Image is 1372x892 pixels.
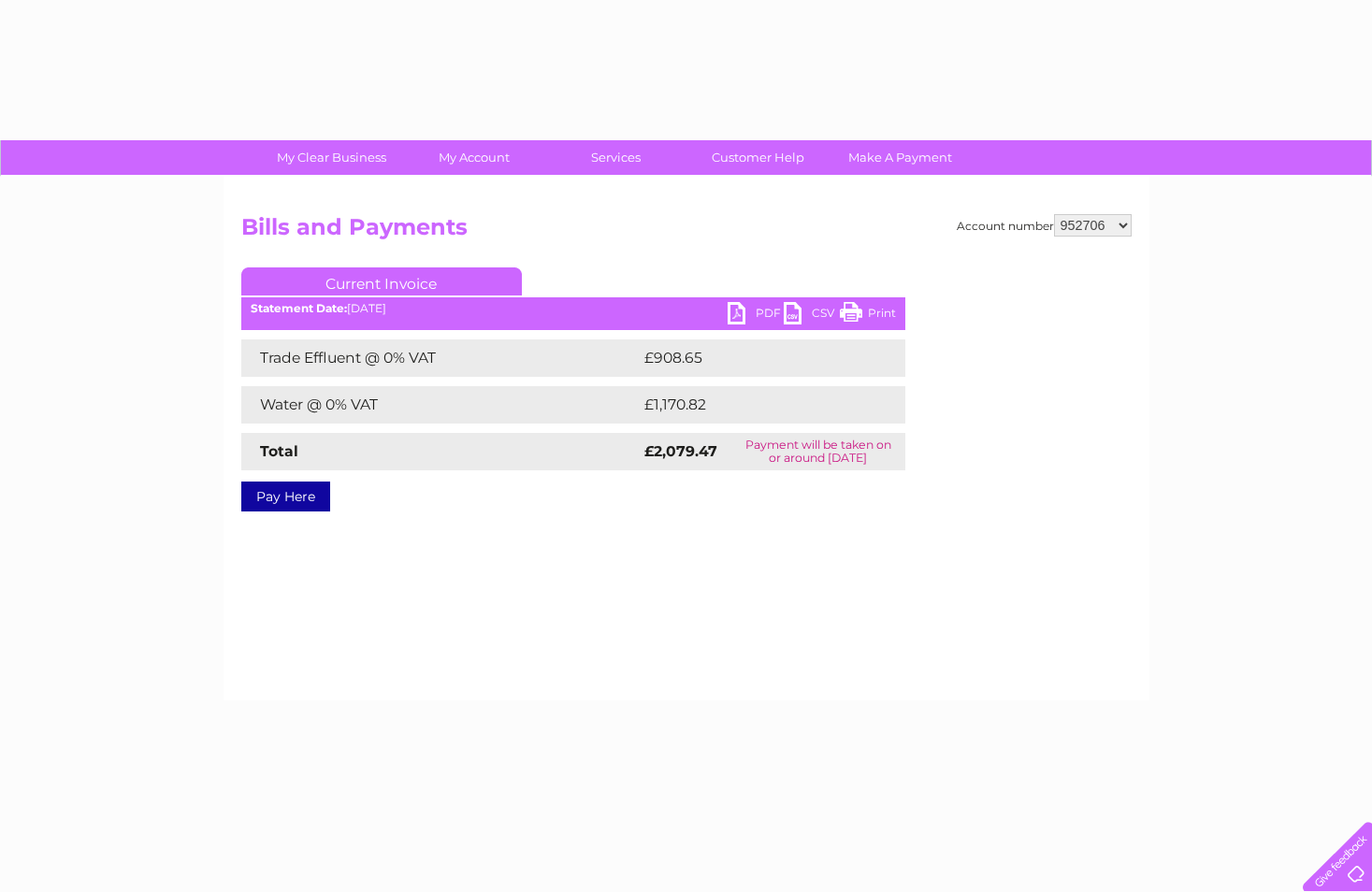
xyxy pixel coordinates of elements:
[241,214,1132,250] h2: Bills and Payments
[731,433,905,470] td: Payment will be taken on or around [DATE]
[728,302,784,329] a: PDF
[260,442,298,460] strong: Total
[397,140,551,175] a: My Account
[241,339,640,377] td: Trade Effluent @ 0% VAT
[251,301,347,315] b: Statement Date:
[640,339,873,377] td: £908.65
[241,302,905,315] div: [DATE]
[241,386,640,424] td: Water @ 0% VAT
[241,482,330,511] a: Pay Here
[681,140,835,175] a: Customer Help
[241,267,522,295] a: Current Invoice
[254,140,409,175] a: My Clear Business
[644,442,717,460] strong: £2,079.47
[784,302,840,329] a: CSV
[840,302,896,329] a: Print
[640,386,874,424] td: £1,170.82
[957,214,1132,237] div: Account number
[539,140,693,175] a: Services
[823,140,977,175] a: Make A Payment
